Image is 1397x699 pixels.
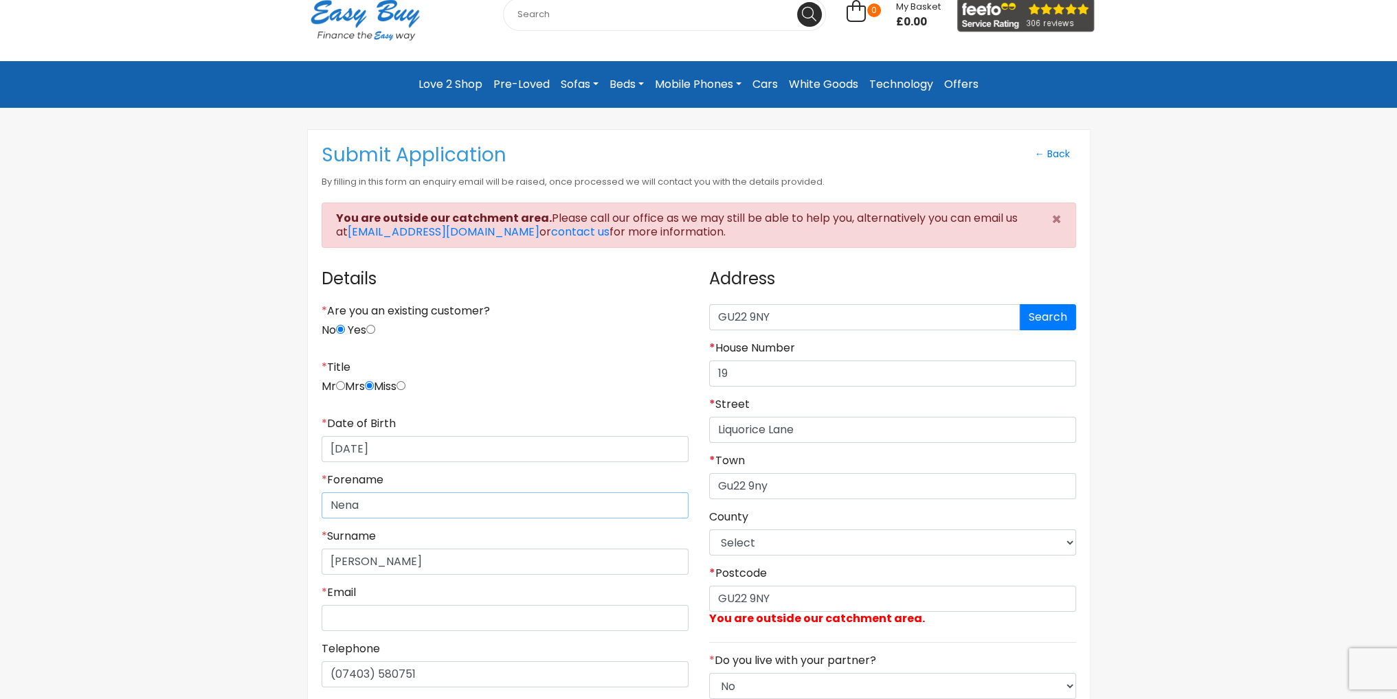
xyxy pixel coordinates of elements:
label: Street [709,398,750,411]
button: × [1038,203,1075,236]
a: Love 2 Shop [413,72,488,97]
input: No [336,325,345,334]
span: £0.00 [896,15,941,29]
label: Town [709,454,745,468]
a: [EMAIL_ADDRESS][DOMAIN_NAME] [348,224,539,240]
label: You are outside our catchment area. [709,612,925,626]
label: Yes [348,323,375,337]
label: No [322,323,345,337]
label: Telephone [322,642,380,656]
span: 0 [867,3,881,17]
input: Yes [366,325,375,334]
h3: Submit Application [322,144,882,167]
a: White Goods [783,72,864,97]
b: You are outside our catchment area. [336,210,552,226]
label: Postcode [709,566,767,580]
label: Email [322,586,356,599]
a: Offers [939,72,984,97]
a: contact us [551,224,610,240]
div: Please call our office as we may still be able to help you, alternatively you can email us at or ... [322,203,1076,248]
a: Sofas [555,72,604,97]
a: Cars [747,72,783,97]
label: House Number [709,341,795,355]
label: Are you an existing customer? [322,304,490,318]
div: Mr Mrs Miss [322,360,689,406]
a: Mobile Phones [649,72,747,97]
label: Surname [322,529,376,543]
p: By filling in this form an enquiry email will be raised, once processed we will contact you with ... [322,172,882,192]
a: Beds [604,72,649,97]
input: Search addresses [709,304,1020,330]
h4: Address [709,259,1076,299]
label: Date of Birth [322,417,396,431]
h4: Details [322,259,689,299]
button: Search [1020,304,1076,330]
label: Title [322,360,350,374]
input: DD/MM/YYYY [322,436,689,462]
a: ← Back [1029,144,1076,165]
a: Pre-Loved [488,72,555,97]
a: 0 My Basket £0.00 [847,8,941,23]
label: County [709,510,748,524]
a: Technology [864,72,939,97]
label: Forename [322,473,383,487]
label: Do you live with your partner? [709,654,876,667]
